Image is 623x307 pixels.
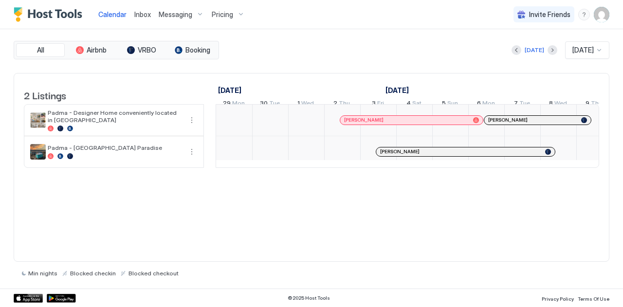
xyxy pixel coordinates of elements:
span: Padma - Designer Home conveniently located in [GEOGRAPHIC_DATA] [48,109,182,124]
span: 1 [297,99,300,109]
span: 2 Listings [24,88,66,102]
span: Min nights [28,270,57,277]
a: Privacy Policy [542,293,574,303]
a: Calendar [98,9,127,19]
span: VRBO [138,46,156,54]
span: Sun [447,99,458,109]
div: [DATE] [525,46,544,54]
button: Booking [168,43,217,57]
a: October 6, 2025 [475,97,497,111]
span: 6 [477,99,481,109]
span: Thu [339,99,350,109]
a: October 9, 2025 [583,97,605,111]
span: [PERSON_NAME] [344,117,384,123]
span: Tue [269,99,280,109]
span: Sat [412,99,421,109]
div: listing image [30,112,46,128]
span: Pricing [212,10,233,19]
div: listing image [30,144,46,160]
a: September 29, 2025 [220,97,247,111]
button: VRBO [117,43,166,57]
button: Next month [548,45,557,55]
span: Mon [232,99,245,109]
a: September 30, 2025 [257,97,282,111]
button: More options [186,114,198,126]
span: [PERSON_NAME] [488,117,528,123]
span: 3 [372,99,376,109]
span: Wed [301,99,314,109]
span: Privacy Policy [542,296,574,302]
a: September 29, 2025 [216,83,244,97]
span: Padma - [GEOGRAPHIC_DATA] Paradise [48,144,182,151]
span: 9 [586,99,589,109]
span: Blocked checkout [128,270,179,277]
span: 30 [260,99,268,109]
div: tab-group [14,41,219,59]
span: Messaging [159,10,192,19]
span: 5 [442,99,446,109]
span: Invite Friends [529,10,570,19]
a: October 1, 2025 [383,83,411,97]
span: All [37,46,44,54]
div: menu [186,114,198,126]
span: [PERSON_NAME] [380,148,420,155]
span: 8 [549,99,553,109]
span: Airbnb [87,46,107,54]
button: Previous month [512,45,521,55]
a: October 1, 2025 [295,97,316,111]
span: Booking [185,46,210,54]
a: App Store [14,294,43,303]
span: 4 [406,99,411,109]
button: All [16,43,65,57]
span: Thu [591,99,602,109]
a: October 5, 2025 [440,97,460,111]
div: menu [186,146,198,158]
span: Inbox [134,10,151,18]
button: Airbnb [67,43,115,57]
a: October 7, 2025 [512,97,532,111]
a: Inbox [134,9,151,19]
div: User profile [594,7,609,22]
span: 2 [333,99,337,109]
span: Tue [519,99,530,109]
span: Wed [554,99,567,109]
a: October 2, 2025 [331,97,352,111]
span: Mon [482,99,495,109]
span: 29 [223,99,231,109]
button: More options [186,146,198,158]
div: menu [578,9,590,20]
span: 7 [514,99,518,109]
a: Terms Of Use [578,293,609,303]
a: October 4, 2025 [404,97,424,111]
span: Blocked checkin [70,270,116,277]
span: © 2025 Host Tools [288,295,330,301]
span: Fri [377,99,384,109]
a: Google Play Store [47,294,76,303]
span: Terms Of Use [578,296,609,302]
span: [DATE] [572,46,594,54]
a: October 3, 2025 [369,97,386,111]
button: [DATE] [523,44,546,56]
a: October 8, 2025 [547,97,569,111]
a: Host Tools Logo [14,7,87,22]
span: Calendar [98,10,127,18]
